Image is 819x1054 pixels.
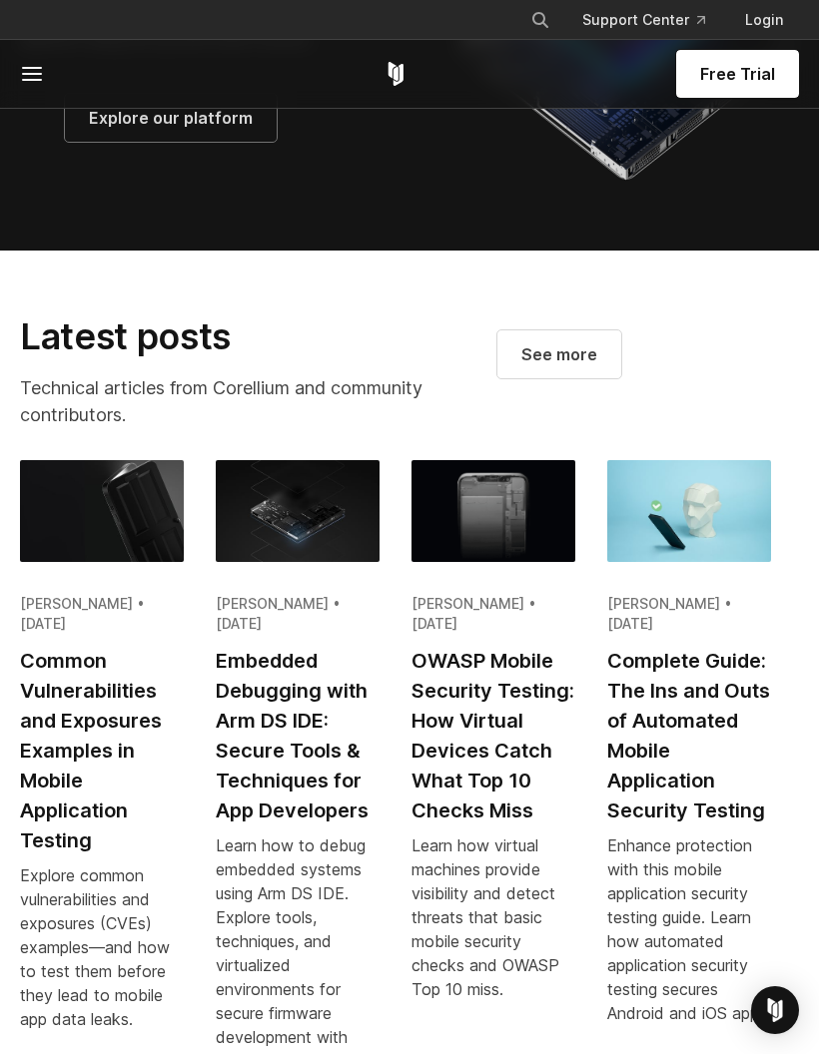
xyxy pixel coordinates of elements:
[411,646,575,825] h2: OWASP Mobile Security Testing: How Virtual Devices Catch What Top 10 Checks Miss
[729,2,799,38] a: Login
[607,594,771,634] div: [PERSON_NAME] • [DATE]
[89,106,253,130] span: Explore our platform
[411,833,575,1001] div: Learn how virtual machines provide visibility and detect threats that basic mobile security check...
[20,374,457,428] p: Technical articles from Corellium and community contributors.
[522,2,558,38] button: Search
[216,460,380,562] img: Embedded Debugging with Arm DS IDE: Secure Tools & Techniques for App Developers
[607,646,771,825] h2: Complete Guide: The Ins and Outs of Automated Mobile Application Security Testing
[521,342,597,366] span: See more
[566,2,721,38] a: Support Center
[20,863,184,1031] div: Explore common vulnerabilities and exposures (CVEs) examples—and how to test them before they lea...
[700,62,775,86] span: Free Trial
[411,460,575,562] img: OWASP Mobile Security Testing: How Virtual Devices Catch What Top 10 Checks Miss
[20,460,184,562] img: Common Vulnerabilities and Exposures Examples in Mobile Application Testing
[607,460,771,562] img: Complete Guide: The Ins and Outs of Automated Mobile Application Security Testing
[20,594,184,634] div: [PERSON_NAME] • [DATE]
[411,594,575,634] div: [PERSON_NAME] • [DATE]
[65,94,277,142] a: Explore our platform
[411,460,575,1025] a: OWASP Mobile Security Testing: How Virtual Devices Catch What Top 10 Checks Miss [PERSON_NAME] • ...
[751,986,799,1034] div: Open Intercom Messenger
[20,646,184,855] h2: Common Vulnerabilities and Exposures Examples in Mobile Application Testing
[497,330,621,378] a: Visit our blog
[216,646,380,825] h2: Embedded Debugging with Arm DS IDE: Secure Tools & Techniques for App Developers
[514,2,799,38] div: Navigation Menu
[607,460,771,1049] a: Complete Guide: The Ins and Outs of Automated Mobile Application Security Testing [PERSON_NAME] •...
[676,50,799,98] a: Free Trial
[607,833,771,1025] div: Enhance protection with this mobile application security testing guide. Learn how automated appli...
[20,314,457,358] h2: Latest posts
[216,594,380,634] div: [PERSON_NAME] • [DATE]
[384,62,409,86] a: Corellium Home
